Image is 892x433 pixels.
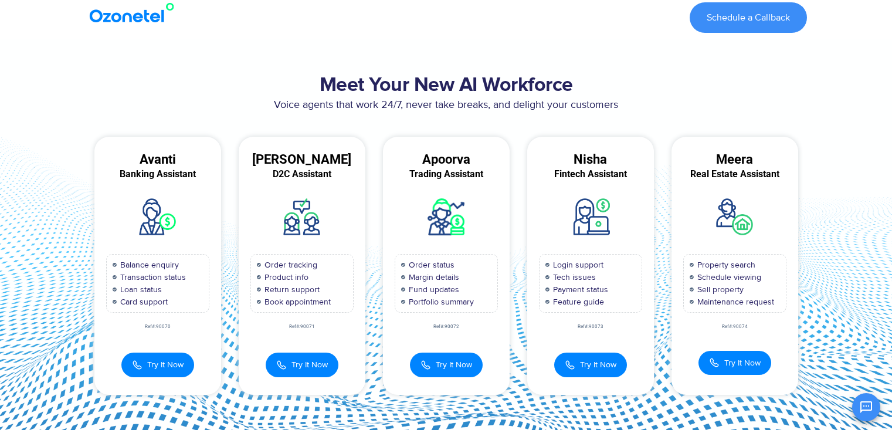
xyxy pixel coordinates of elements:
[565,358,575,371] img: Call Icon
[291,358,328,371] span: Try It Now
[86,97,807,113] p: Voice agents that work 24/7, never take breaks, and delight your customers
[550,271,596,283] span: Tech issues
[94,154,221,165] div: Avanti
[527,169,654,180] div: Fintech Assistant
[262,283,320,296] span: Return support
[117,296,168,308] span: Card support
[147,358,184,371] span: Try It Now
[121,353,194,377] button: Try It Now
[694,296,774,308] span: Maintenance request
[406,259,455,271] span: Order status
[554,353,627,377] button: Try It Now
[117,259,179,271] span: Balance enquiry
[94,324,221,329] div: Ref#:90070
[406,283,459,296] span: Fund updates
[671,169,798,180] div: Real Estate Assistant
[276,358,287,371] img: Call Icon
[436,358,472,371] span: Try It Now
[410,353,483,377] button: Try It Now
[262,296,331,308] span: Book appointment
[132,358,143,371] img: Call Icon
[117,271,186,283] span: Transaction status
[707,13,790,22] span: Schedule a Callback
[671,154,798,165] div: Meera
[550,296,604,308] span: Feature guide
[420,358,431,371] img: Call Icon
[383,169,510,180] div: Trading Assistant
[852,393,880,421] button: Open chat
[239,154,365,165] div: [PERSON_NAME]
[698,351,771,375] button: Try It Now
[262,271,308,283] span: Product info
[266,353,338,377] button: Try It Now
[86,74,807,97] h2: Meet Your New AI Workforce
[671,324,798,329] div: Ref#:90074
[94,169,221,180] div: Banking Assistant
[262,259,317,271] span: Order tracking
[527,154,654,165] div: Nisha
[239,169,365,180] div: D2C Assistant
[724,357,761,369] span: Try It Now
[690,2,807,33] a: Schedule a Callback
[406,296,474,308] span: Portfolio summary
[694,283,744,296] span: Sell property
[580,358,616,371] span: Try It Now
[383,154,510,165] div: Apoorva
[527,324,654,329] div: Ref#:90073
[709,357,720,368] img: Call Icon
[406,271,459,283] span: Margin details
[694,259,755,271] span: Property search
[694,271,761,283] span: Schedule viewing
[117,283,162,296] span: Loan status
[550,259,603,271] span: Login support
[239,324,365,329] div: Ref#:90071
[550,283,608,296] span: Payment status
[383,324,510,329] div: Ref#:90072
